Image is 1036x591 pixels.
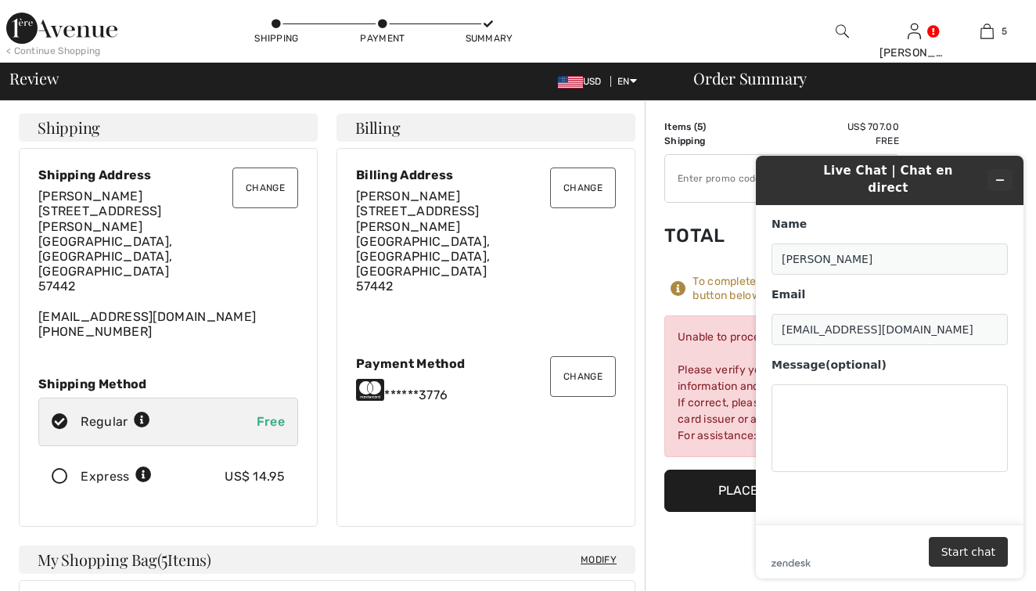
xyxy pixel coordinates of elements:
[550,356,616,397] button: Change
[38,168,298,182] div: Shipping Address
[697,121,703,132] span: 5
[38,189,298,339] div: [EMAIL_ADDRESS][DOMAIN_NAME] [PHONE_NUMBER]
[550,168,616,208] button: Change
[581,552,617,568] span: Modify
[558,76,583,88] img: US Dollar
[254,31,300,45] div: Shipping
[6,13,117,44] img: 1ère Avenue
[9,70,59,86] span: Review
[38,120,100,135] span: Shipping
[750,120,899,134] td: US$ 707.00
[161,549,167,569] span: 5
[38,189,142,204] span: [PERSON_NAME]
[665,155,855,202] input: Promo code
[692,275,899,303] div: To complete your order, press the button below.
[19,546,635,574] h4: My Shopping Bag
[466,31,513,45] div: Summary
[750,134,899,148] td: Free
[232,168,298,208] button: Change
[38,377,298,391] div: Shipping Method
[356,356,616,371] div: Payment Method
[81,413,150,431] div: Regular
[836,22,849,41] img: search the website
[951,22,1023,41] a: 5
[1002,24,1007,38] span: 5
[617,76,637,87] span: EN
[6,44,101,58] div: < Continue Shopping
[257,414,285,429] span: Free
[880,45,951,61] div: [PERSON_NAME]
[664,470,899,512] button: Place Your Order
[359,31,406,45] div: Payment
[81,467,152,486] div: Express
[356,204,490,294] span: [STREET_ADDRESS][PERSON_NAME] [GEOGRAPHIC_DATA], [GEOGRAPHIC_DATA], [GEOGRAPHIC_DATA] 57442
[664,209,750,262] td: Total
[743,143,1036,591] iframe: Find more information here
[908,22,921,41] img: My Info
[37,11,69,25] span: Chat
[558,76,608,87] span: USD
[674,70,1027,86] div: Order Summary
[356,168,616,182] div: Billing Address
[664,315,899,457] div: Unable to process your order. Please verify your credit card information and billing address. If ...
[908,23,921,38] a: Sign In
[225,467,285,486] div: US$ 14.95
[38,204,172,294] span: [STREET_ADDRESS][PERSON_NAME] [GEOGRAPHIC_DATA], [GEOGRAPHIC_DATA], [GEOGRAPHIC_DATA] 57442
[157,549,211,570] span: ( Items)
[664,134,750,148] td: Shipping
[356,189,460,204] span: [PERSON_NAME]
[980,22,994,41] img: My Bag
[355,120,400,135] span: Billing
[664,120,750,134] td: Items ( )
